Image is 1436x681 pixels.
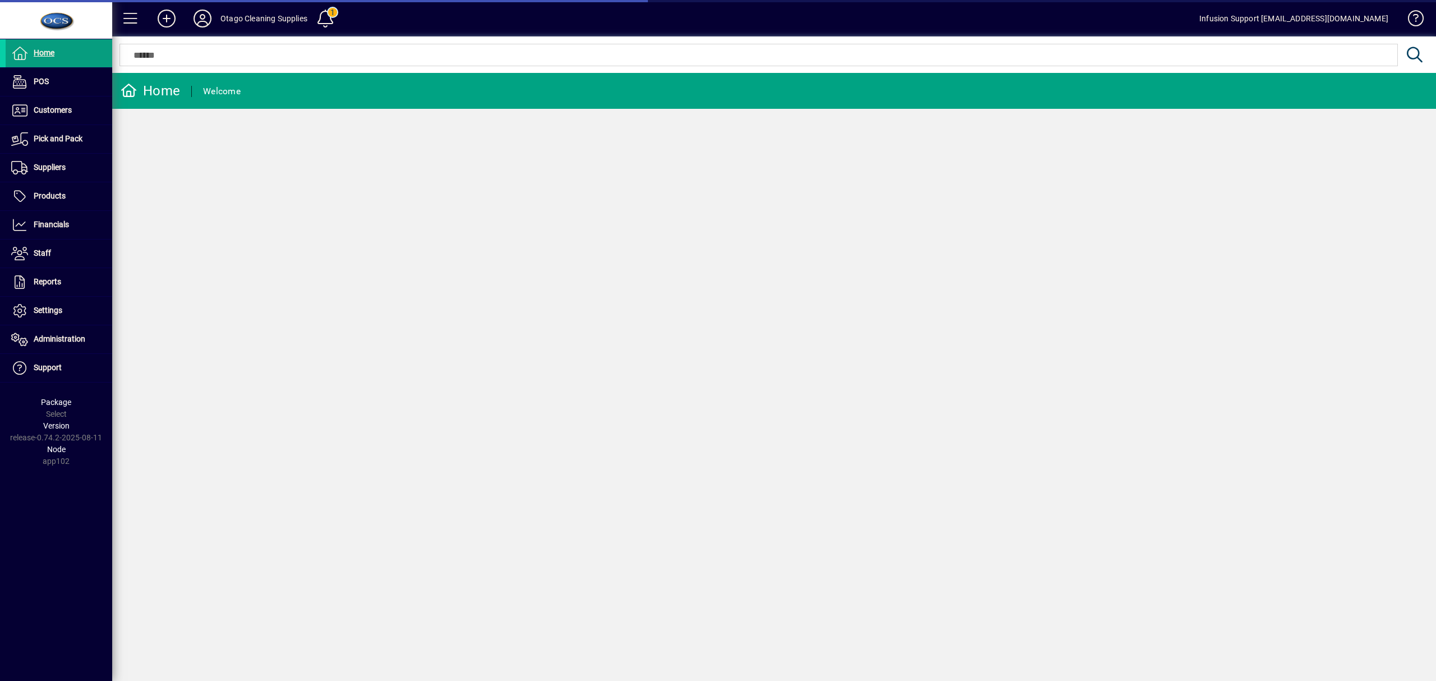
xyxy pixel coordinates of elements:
[6,325,112,353] a: Administration
[34,249,51,257] span: Staff
[6,96,112,125] a: Customers
[34,334,85,343] span: Administration
[6,154,112,182] a: Suppliers
[6,125,112,153] a: Pick and Pack
[34,105,72,114] span: Customers
[121,82,180,100] div: Home
[185,8,220,29] button: Profile
[6,240,112,268] a: Staff
[34,220,69,229] span: Financials
[1199,10,1388,27] div: Infusion Support [EMAIL_ADDRESS][DOMAIN_NAME]
[34,77,49,86] span: POS
[6,68,112,96] a: POS
[34,306,62,315] span: Settings
[34,48,54,57] span: Home
[41,398,71,407] span: Package
[34,163,66,172] span: Suppliers
[47,445,66,454] span: Node
[34,277,61,286] span: Reports
[220,10,307,27] div: Otago Cleaning Supplies
[6,182,112,210] a: Products
[6,297,112,325] a: Settings
[6,211,112,239] a: Financials
[34,363,62,372] span: Support
[1400,2,1422,39] a: Knowledge Base
[6,354,112,382] a: Support
[6,268,112,296] a: Reports
[43,421,70,430] span: Version
[34,134,82,143] span: Pick and Pack
[203,82,241,100] div: Welcome
[34,191,66,200] span: Products
[149,8,185,29] button: Add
